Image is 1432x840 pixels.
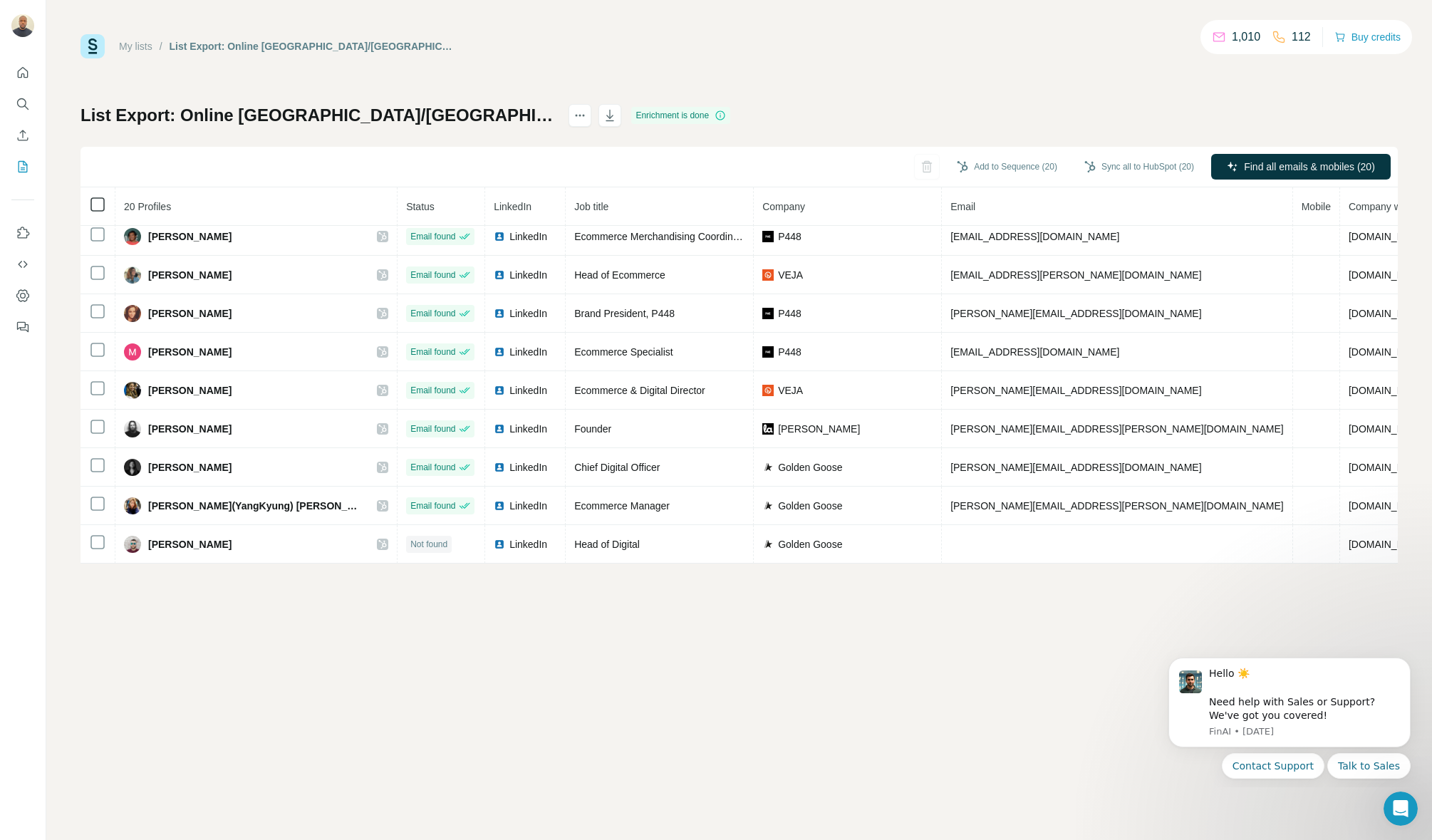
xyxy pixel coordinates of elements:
[410,422,455,435] span: Email found
[11,220,34,246] button: Use Surfe on LinkedIn
[509,422,547,436] span: LinkedIn
[148,306,232,321] span: [PERSON_NAME]
[509,345,547,359] span: LinkedIn
[494,539,505,550] img: LinkedIn logo
[950,269,1201,281] span: [EMAIL_ADDRESS][PERSON_NAME][DOMAIN_NAME]
[574,201,608,212] span: Job title
[1349,201,1428,212] span: Company website
[1384,792,1418,826] iframe: Intercom live chat
[81,34,105,58] img: Surfe Logo
[1147,645,1432,787] iframe: Intercom notifications message
[148,345,232,359] span: [PERSON_NAME]
[406,201,435,212] span: Status
[494,462,505,473] img: LinkedIn logo
[1244,160,1375,174] span: Find all emails & mobiles (20)
[1349,539,1428,550] span: [DOMAIN_NAME]
[762,423,774,435] img: company-logo
[410,499,455,512] span: Email found
[631,107,730,124] div: Enrichment is done
[1302,201,1331,212] span: Mobile
[494,500,505,512] img: LinkedIn logo
[170,39,452,53] div: List Export: Online [GEOGRAPHIC_DATA]/[GEOGRAPHIC_DATA] - [DATE] 13:46
[509,268,547,282] span: LinkedIn
[950,201,975,212] span: Email
[950,231,1119,242] span: [EMAIL_ADDRESS][DOMAIN_NAME]
[11,14,34,37] img: Avatar
[950,462,1201,473] span: [PERSON_NAME][EMAIL_ADDRESS][DOMAIN_NAME]
[509,383,547,398] span: LinkedIn
[494,346,505,358] img: LinkedIn logo
[762,385,774,396] img: company-logo
[494,423,505,435] img: LinkedIn logo
[574,423,611,435] span: Founder
[148,499,363,513] span: [PERSON_NAME](YangKyung) [PERSON_NAME]
[124,266,141,284] img: Avatar
[778,537,842,551] span: Golden Goose
[410,269,455,281] span: Email found
[124,343,141,361] img: Avatar
[574,308,675,319] span: Brand President, P448
[148,537,232,551] span: [PERSON_NAME]
[1074,156,1204,177] button: Sync all to HubSpot (20)
[410,307,455,320] span: Email found
[124,459,141,476] img: Avatar
[124,497,141,514] img: Avatar
[410,384,455,397] span: Email found
[574,462,660,473] span: Chief Digital Officer
[762,346,774,358] img: company-logo
[410,346,455,358] span: Email found
[494,308,505,319] img: LinkedIn logo
[947,156,1067,177] button: Add to Sequence (20)
[148,383,232,398] span: [PERSON_NAME]
[148,229,232,244] span: [PERSON_NAME]
[1232,28,1260,46] p: 1,010
[1349,231,1428,242] span: [DOMAIN_NAME]
[494,385,505,396] img: LinkedIn logo
[1349,462,1428,473] span: [DOMAIN_NAME]
[778,460,842,475] span: Golden Goose
[950,308,1201,319] span: [PERSON_NAME][EMAIL_ADDRESS][DOMAIN_NAME]
[11,154,34,180] button: My lists
[509,499,547,513] span: LinkedIn
[778,422,860,436] span: [PERSON_NAME]
[1349,346,1428,358] span: [DOMAIN_NAME]
[11,60,34,85] button: Quick start
[778,499,842,513] span: Golden Goose
[778,268,803,282] span: VEJA
[509,306,547,321] span: LinkedIn
[494,269,505,281] img: LinkedIn logo
[11,314,34,340] button: Feedback
[494,201,531,212] span: LinkedIn
[81,104,556,127] h1: List Export: Online [GEOGRAPHIC_DATA]/[GEOGRAPHIC_DATA] - [DATE] 13:46
[410,461,455,474] span: Email found
[950,423,1284,435] span: [PERSON_NAME][EMAIL_ADDRESS][PERSON_NAME][DOMAIN_NAME]
[124,382,141,399] img: Avatar
[574,539,640,550] span: Head of Digital
[509,229,547,244] span: LinkedIn
[124,420,141,437] img: Avatar
[1349,308,1428,319] span: [DOMAIN_NAME]
[778,306,801,321] span: P448
[569,104,591,127] button: actions
[494,231,505,242] img: LinkedIn logo
[762,231,774,242] img: company-logo
[124,228,141,245] img: Avatar
[574,269,665,281] span: Head of Ecommerce
[778,383,803,398] span: VEJA
[119,41,152,52] a: My lists
[124,201,171,212] span: 20 Profiles
[1349,423,1428,435] span: [DOMAIN_NAME]
[762,269,774,281] img: company-logo
[1349,269,1428,281] span: [DOMAIN_NAME]
[148,268,232,282] span: [PERSON_NAME]
[509,537,547,551] span: LinkedIn
[509,460,547,475] span: LinkedIn
[11,252,34,277] button: Use Surfe API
